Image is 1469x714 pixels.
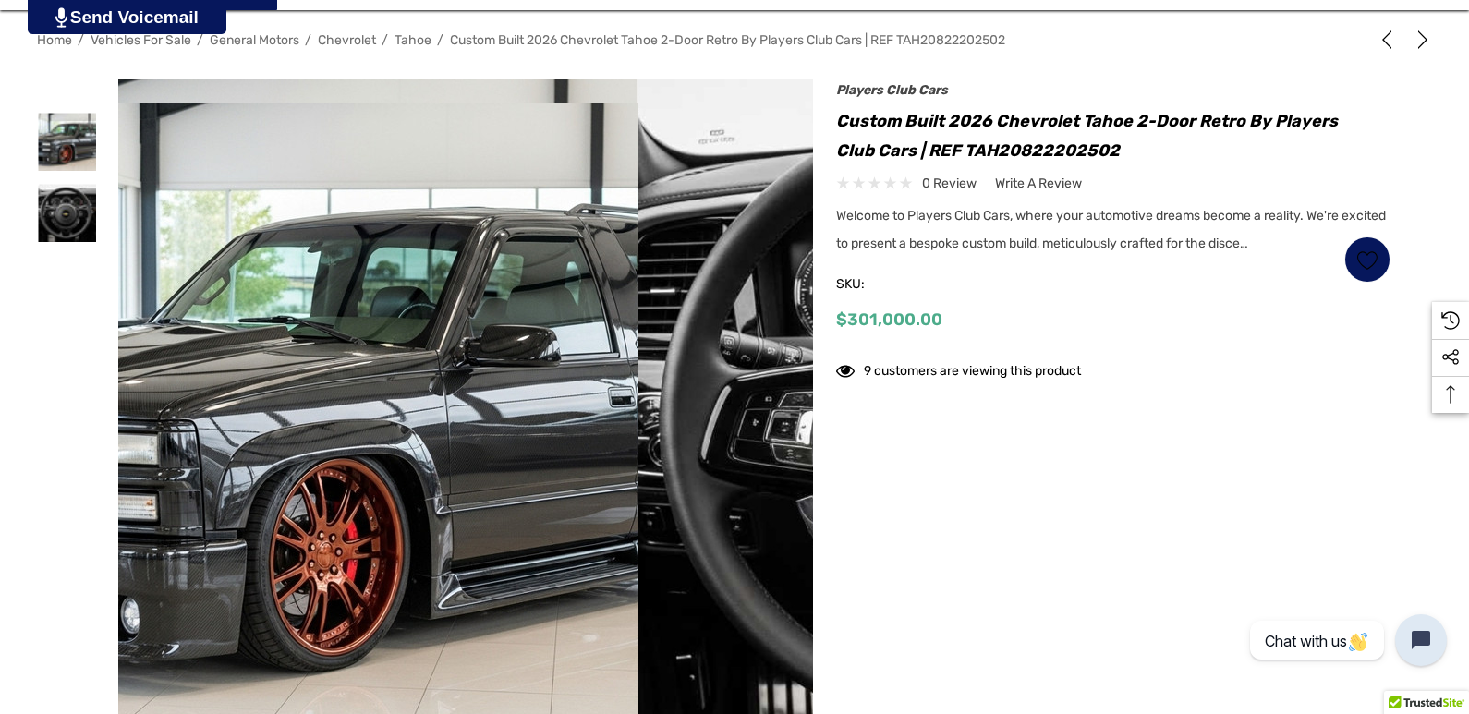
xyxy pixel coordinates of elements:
svg: Wish List [1357,249,1378,271]
span: 0 review [922,172,977,195]
a: Custom Built 2026 Chevrolet Tahoe 2-Door Retro by Players Club Cars | REF TAH20822202502 [450,32,1005,48]
a: General Motors [210,32,299,48]
img: PjwhLS0gR2VuZXJhdG9yOiBHcmF2aXQuaW8gLS0+PHN2ZyB4bWxucz0iaHR0cDovL3d3dy53My5vcmcvMjAwMC9zdmciIHhtb... [55,7,67,28]
a: Next [1406,30,1432,49]
span: $301,000.00 [836,309,942,330]
a: Home [37,32,72,48]
a: Write a Review [995,172,1082,195]
span: Write a Review [995,175,1082,192]
a: Players Club Cars [836,82,948,98]
h1: Custom Built 2026 Chevrolet Tahoe 2-Door Retro by Players Club Cars | REF TAH20822202502 [836,106,1390,165]
svg: Social Media [1441,348,1460,367]
a: Tahoe [395,32,431,48]
img: Custom Built 2026 Chevrolet Tahoe 2-Door Retro by Players Club Cars | REF TAH20822202502 [38,184,96,242]
a: Chevrolet [318,32,376,48]
div: 9 customers are viewing this product [836,354,1081,382]
span: Welcome to Players Club Cars, where your automotive dreams become a reality. We're excited to pre... [836,208,1386,251]
a: Wish List [1344,236,1390,283]
svg: Top [1432,385,1469,404]
svg: Recently Viewed [1441,311,1460,330]
nav: Breadcrumb [37,24,1432,56]
a: Previous [1378,30,1403,49]
a: Vehicles For Sale [91,32,191,48]
span: SKU: [836,272,929,297]
img: Custom Built 2026 Chevrolet Tahoe 2-Door Retro by Players Club Cars | REF TAH20822202502 [38,113,96,171]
